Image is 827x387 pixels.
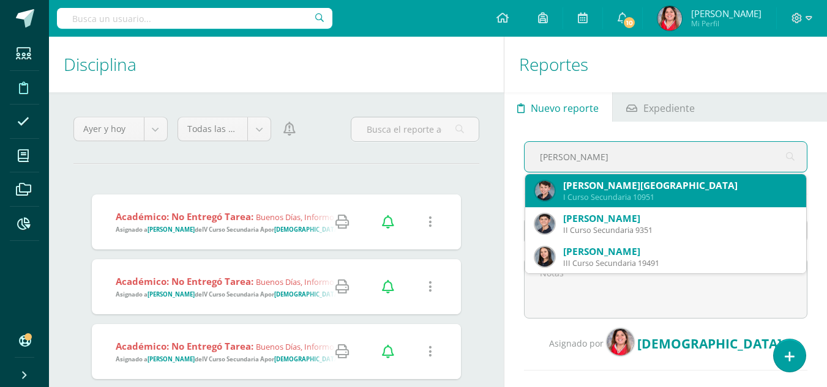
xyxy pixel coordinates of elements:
strong: [PERSON_NAME] [148,290,195,298]
strong: IV Curso Secundaria A [202,290,264,298]
strong: IV Curso Secundaria A [202,226,264,234]
div: [PERSON_NAME] [563,212,796,225]
strong: Académico: No entregó tarea: [116,210,253,223]
a: Nuevo reporte [504,92,612,122]
strong: [DEMOGRAPHIC_DATA] [274,290,340,298]
a: Expediente [613,92,708,122]
div: II Curso Secundaria 9351 [563,225,796,235]
strong: [DEMOGRAPHIC_DATA] [274,355,340,363]
strong: IV Curso Secundaria A [202,355,264,363]
span: [DEMOGRAPHIC_DATA] [637,335,782,352]
img: 1f42d0250f0c2d94fd93832b9b2e1ee8.png [607,328,634,356]
img: 3d5d111b48a4afcb36f5310f9e2f7da7.png [535,181,555,201]
img: ff056090e041c10ac3a66eeb68948065.png [535,247,555,267]
div: [PERSON_NAME] [563,245,796,258]
h1: Disciplina [64,37,489,92]
img: 1f42d0250f0c2d94fd93832b9b2e1ee8.png [657,6,682,31]
strong: Académico: No entregó tarea: [116,340,253,352]
span: Todas las categorías [187,117,239,141]
a: Ayer y hoy [74,117,167,141]
span: Buenos días, informo que su hijo no entrego la pág. 249 y el cuaderno para revisión del curso de ... [256,276,689,287]
input: Busca un estudiante aquí... [525,142,807,172]
strong: [DEMOGRAPHIC_DATA] [274,226,340,234]
span: Asignado a de por [116,226,340,234]
strong: [PERSON_NAME] [148,355,195,363]
strong: Académico: No entregó tarea: [116,275,253,287]
span: Asignado por [549,337,604,349]
span: Nuevo reporte [531,94,599,123]
span: Buenos días, informo que su hijo no entrego la pág. 249 y el cuaderno para revisión del curso de ... [256,341,689,352]
span: Ayer y hoy [83,117,135,141]
span: [PERSON_NAME] [691,7,762,20]
span: Expediente [643,94,695,123]
img: d7f67eecf14769b1e5646ee04030fcfd.png [535,214,555,234]
span: Buenos días, informo que su hija no entrego la pág. 249 y el cuaderno para revisión del curso de ... [256,212,689,223]
a: Todas las categorías [178,117,271,141]
div: I Curso Secundaria 10951 [563,192,796,202]
strong: [PERSON_NAME] [148,226,195,234]
span: Mi Perfil [691,18,762,29]
h1: Reportes [519,37,812,92]
input: Busca el reporte aquí [351,117,479,141]
input: Busca un usuario... [57,8,332,29]
span: Asignado a de por [116,355,340,363]
span: 10 [623,16,636,29]
span: Asignado a de por [116,290,340,298]
div: [PERSON_NAME][GEOGRAPHIC_DATA] [563,179,796,192]
div: III Curso Secundaria 19491 [563,258,796,268]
